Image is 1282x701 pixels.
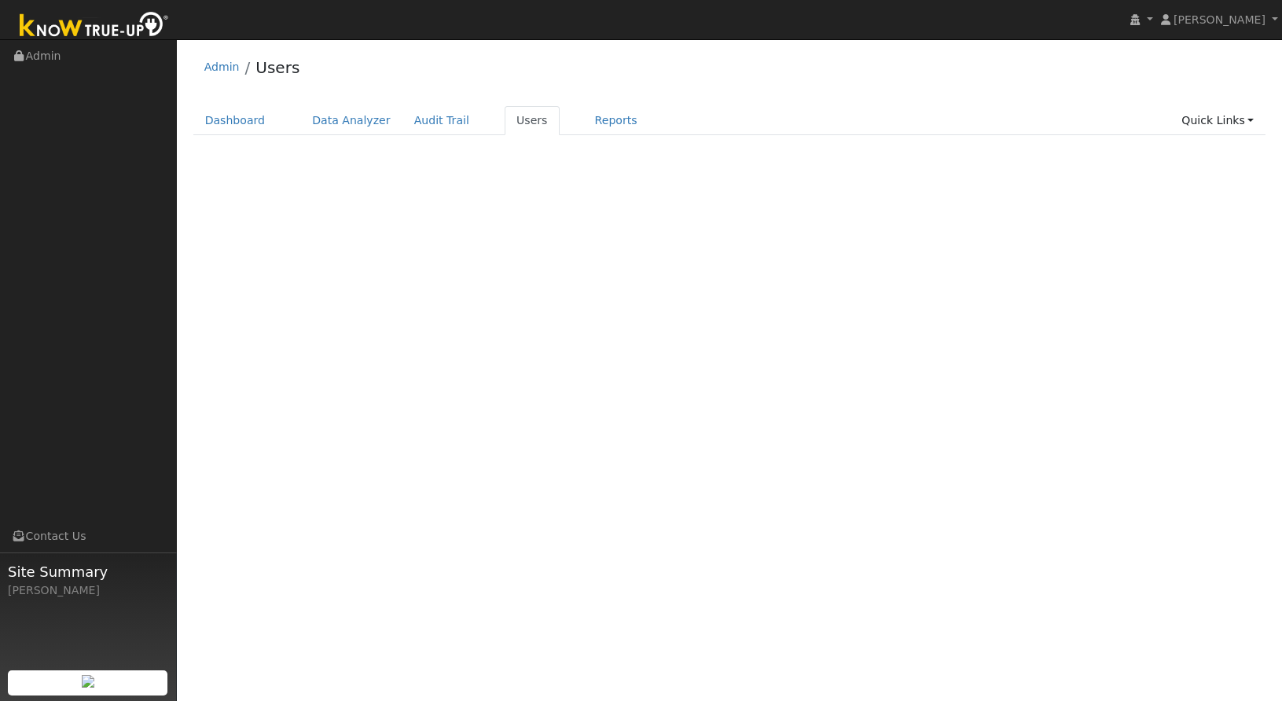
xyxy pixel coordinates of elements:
[204,61,240,73] a: Admin
[8,561,168,582] span: Site Summary
[255,58,299,77] a: Users
[1174,13,1265,26] span: [PERSON_NAME]
[193,106,277,135] a: Dashboard
[402,106,481,135] a: Audit Trail
[1170,106,1265,135] a: Quick Links
[8,582,168,599] div: [PERSON_NAME]
[505,106,560,135] a: Users
[300,106,402,135] a: Data Analyzer
[82,675,94,688] img: retrieve
[583,106,649,135] a: Reports
[12,9,177,44] img: Know True-Up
